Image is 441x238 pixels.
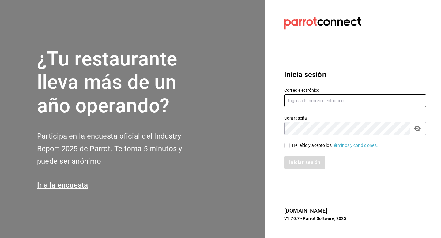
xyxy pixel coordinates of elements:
[292,142,378,149] div: He leído y acepto los
[284,88,426,92] label: Correo electrónico
[284,94,426,107] input: Ingresa tu correo electrónico
[332,143,378,148] a: Términos y condiciones.
[284,207,327,214] a: [DOMAIN_NAME]
[284,116,426,120] label: Contraseña
[412,123,423,134] button: passwordField
[37,181,88,189] a: Ir a la encuesta
[37,47,202,118] h1: ¿Tu restaurante lleva más de un año operando?
[37,130,202,167] h2: Participa en la encuesta oficial del Industry Report 2025 de Parrot. Te toma 5 minutos y puede se...
[284,69,426,80] h3: Inicia sesión
[284,215,426,221] p: V1.70.7 - Parrot Software, 2025.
